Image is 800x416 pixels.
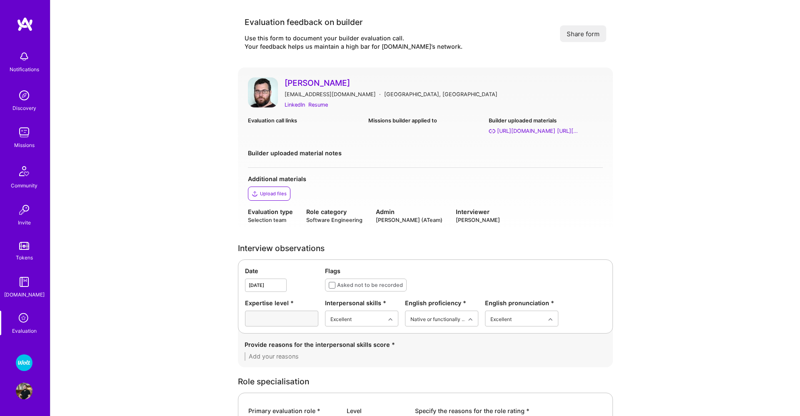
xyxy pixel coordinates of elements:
[4,290,45,299] div: [DOMAIN_NAME]
[260,190,287,197] div: Upload files
[12,326,37,335] div: Evaluation
[410,314,467,323] div: Native or functionally native
[376,207,442,216] div: Admin
[308,100,328,109] a: Resume
[16,48,32,65] img: bell
[245,340,606,349] div: Provide reasons for the interpersonal skills score *
[285,100,305,109] a: LinkedIn
[12,104,36,112] div: Discovery
[16,202,32,218] img: Invite
[285,77,603,88] a: [PERSON_NAME]
[468,317,472,321] i: icon Chevron
[16,311,32,326] i: icon SelectionTeam
[325,299,398,307] div: Interpersonal skills *
[415,406,602,415] div: Specify the reasons for the role rating *
[248,406,340,415] div: Primary evaluation role *
[248,77,278,110] a: User Avatar
[14,141,35,149] div: Missions
[347,406,408,415] div: Level
[19,242,29,250] img: tokens
[489,127,602,135] a: [URL][DOMAIN_NAME] [URL][DOMAIN_NAME]
[14,354,35,371] a: Wolt - Fintech: Payments Expansion Team
[248,77,278,107] img: User Avatar
[245,267,318,275] div: Date
[14,161,34,181] img: Community
[456,207,500,216] div: Interviewer
[485,299,558,307] div: English pronunciation *
[306,216,362,224] div: Software Engineering
[14,383,35,399] a: User Avatar
[405,299,478,307] div: English proficiency *
[17,17,33,32] img: logo
[248,174,603,183] div: Additional materials
[330,314,352,323] div: Excellent
[560,25,606,42] button: Share form
[325,267,606,275] div: Flags
[489,128,495,135] i: https://login.showingtime.com/ui/login https://showingtimeplus.com/
[245,299,318,307] div: Expertise level *
[337,281,403,289] div: Asked not to be recorded
[379,90,381,99] div: ·
[285,90,376,99] div: [EMAIL_ADDRESS][DOMAIN_NAME]
[238,377,613,386] div: Role specialisation
[376,216,442,224] div: [PERSON_NAME] (ATeam)
[245,34,462,51] div: Use this form to document your builder evaluation call. Your feedback helps us maintain a high ba...
[384,90,497,99] div: [GEOGRAPHIC_DATA], [GEOGRAPHIC_DATA]
[248,216,293,224] div: Selection team
[248,207,293,216] div: Evaluation type
[11,181,37,190] div: Community
[16,354,32,371] img: Wolt - Fintech: Payments Expansion Team
[16,124,32,141] img: teamwork
[16,87,32,104] img: discovery
[252,190,258,197] i: icon Upload2
[306,207,362,216] div: Role category
[248,149,603,157] div: Builder uploaded material notes
[388,317,392,321] i: icon Chevron
[16,274,32,290] img: guide book
[238,244,613,253] div: Interview observations
[10,65,39,74] div: Notifications
[456,216,500,224] div: [PERSON_NAME]
[248,116,362,125] div: Evaluation call links
[368,116,482,125] div: Missions builder applied to
[490,314,512,323] div: Excellent
[548,317,552,321] i: icon Chevron
[489,116,602,125] div: Builder uploaded materials
[18,218,31,227] div: Invite
[497,127,580,135] div: https://login.showingtime.com/ui/login https://showingtimeplus.com/
[16,253,33,262] div: Tokens
[16,383,32,399] img: User Avatar
[245,17,462,27] div: Evaluation feedback on builder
